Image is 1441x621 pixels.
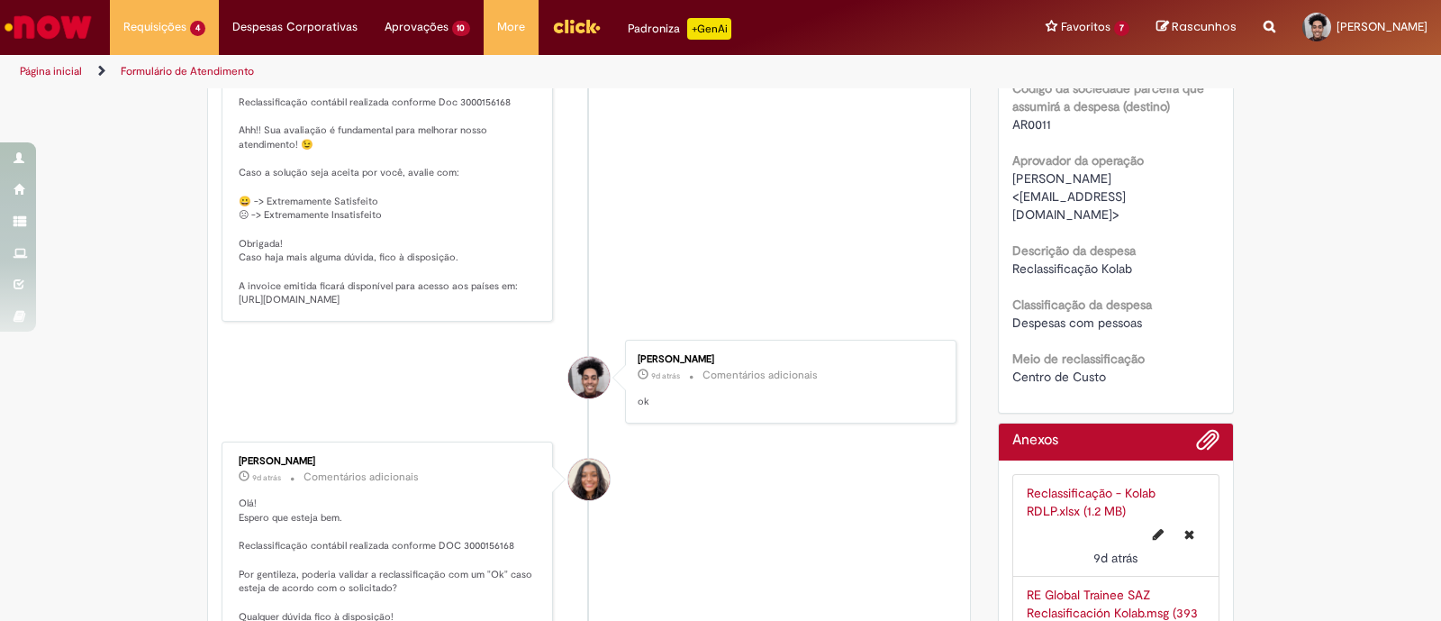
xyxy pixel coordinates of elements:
time: 22/09/2025 10:28:45 [651,370,680,381]
button: Adicionar anexos [1196,428,1219,461]
div: Debora Helloisa Soares [568,459,610,500]
p: +GenAi [687,18,731,40]
span: 9d atrás [1093,550,1137,566]
small: Comentários adicionais [702,368,818,383]
h2: Anexos [1012,433,1058,449]
time: 22/09/2025 10:00:18 [1093,550,1137,566]
div: [PERSON_NAME] [638,354,938,365]
b: Meio de reclassificação [1012,351,1145,367]
span: Despesas com pessoas [1012,315,1142,331]
span: Aprovações [385,18,449,36]
a: Rascunhos [1156,19,1237,36]
span: 7 [1114,21,1129,36]
a: Reclassificação - Kolab RDLP.xlsx (1.2 MB) [1027,485,1156,519]
span: More [497,18,525,36]
img: click_logo_yellow_360x200.png [552,13,601,40]
a: Página inicial [20,64,82,78]
span: Requisições [123,18,186,36]
ul: Trilhas de página [14,55,947,88]
b: Descrição da despesa [1012,242,1136,259]
span: [PERSON_NAME] <[EMAIL_ADDRESS][DOMAIN_NAME]> [1012,170,1126,223]
span: 4 [190,21,205,36]
div: [PERSON_NAME] [239,456,539,467]
b: Aprovador da operação [1012,152,1144,169]
b: Classificação da despesa [1012,297,1152,313]
span: AR0011 [1012,116,1051,132]
span: 10 [452,21,471,36]
span: 9d atrás [252,472,281,483]
img: ServiceNow [2,9,95,45]
a: Formulário de Atendimento [121,64,254,78]
span: [PERSON_NAME] [1337,19,1427,34]
p: ok [638,395,938,409]
p: Olá! Reclassificação contábil realizada conforme Doc 3000156168 Ahh!! Sua avaliação é fundamental... [239,40,539,307]
time: 22/09/2025 10:25:16 [252,472,281,483]
span: Rascunhos [1172,18,1237,35]
span: Despesas Corporativas [232,18,358,36]
span: Favoritos [1061,18,1110,36]
div: Gabriel Romao de Oliveira [568,357,610,398]
span: Centro de Custo [1012,369,1106,385]
span: Reclassificação Kolab [1012,260,1132,277]
span: 9d atrás [651,370,680,381]
small: Comentários adicionais [304,470,419,485]
b: Código da sociedade parceira que assumirá a despesa (destino) [1012,80,1204,114]
button: Editar nome de arquivo Reclassificação - Kolab RDLP.xlsx [1142,520,1174,549]
button: Excluir Reclassificação - Kolab RDLP.xlsx [1174,520,1205,549]
div: Padroniza [628,18,731,40]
